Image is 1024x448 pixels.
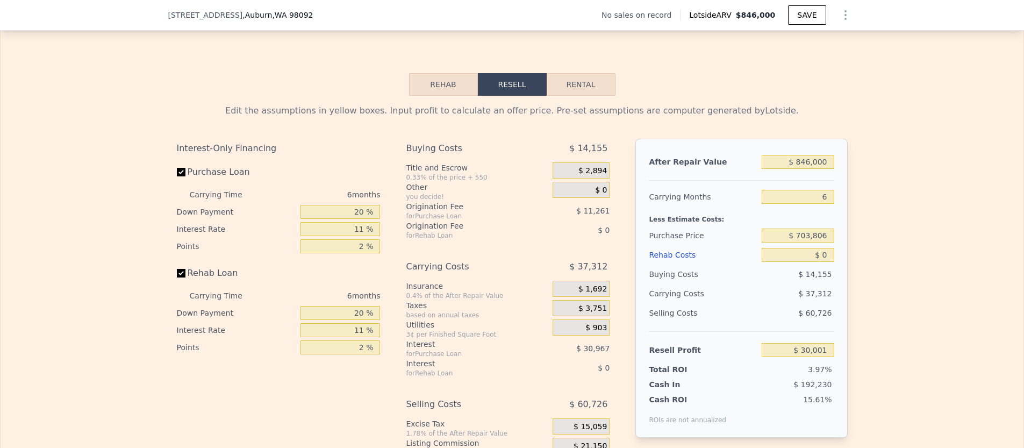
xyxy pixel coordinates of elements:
[649,207,834,226] div: Less Estimate Costs:
[798,309,832,317] span: $ 60,726
[649,405,726,424] div: ROIs are not annualized
[576,207,610,215] span: $ 11,261
[406,162,548,173] div: Title and Escrow
[574,422,607,432] span: $ 15,059
[649,226,757,245] div: Purchase Price
[272,11,313,19] span: , WA 98092
[177,203,297,221] div: Down Payment
[177,104,848,117] div: Edit the assumptions in yellow boxes. Input profit to calculate an offer price. Pre-set assumptio...
[569,395,607,414] span: $ 60,726
[406,221,526,231] div: Origination Fee
[793,380,832,389] span: $ 192,230
[569,257,607,276] span: $ 37,312
[406,193,548,201] div: you decide!
[264,287,381,304] div: 6 months
[569,139,607,158] span: $ 14,155
[835,4,856,26] button: Show Options
[798,289,832,298] span: $ 37,312
[406,291,548,300] div: 0.4% of the After Repair Value
[406,173,548,182] div: 0.33% of the price + 550
[177,269,185,278] input: Rehab Loan
[601,10,680,20] div: No sales on record
[803,395,832,404] span: 15.61%
[406,182,548,193] div: Other
[578,304,607,314] span: $ 3,751
[406,212,526,221] div: for Purchase Loan
[649,245,757,265] div: Rehab Costs
[406,339,526,350] div: Interest
[406,330,548,339] div: 3¢ per Finished Square Foot
[649,284,716,303] div: Carrying Costs
[406,231,526,240] div: for Rehab Loan
[406,429,548,438] div: 1.78% of the After Repair Value
[406,139,526,158] div: Buying Costs
[409,73,478,96] button: Rehab
[406,257,526,276] div: Carrying Costs
[177,304,297,322] div: Down Payment
[585,323,607,333] span: $ 903
[177,221,297,238] div: Interest Rate
[177,322,297,339] div: Interest Rate
[406,358,526,369] div: Interest
[177,264,297,283] label: Rehab Loan
[177,238,297,255] div: Points
[406,311,548,319] div: based on annual taxes
[168,10,243,20] span: [STREET_ADDRESS]
[264,186,381,203] div: 6 months
[649,379,716,390] div: Cash In
[406,319,548,330] div: Utilities
[649,187,757,207] div: Carrying Months
[190,287,260,304] div: Carrying Time
[406,418,548,429] div: Excise Tax
[649,394,726,405] div: Cash ROI
[406,350,526,358] div: for Purchase Loan
[598,226,610,234] span: $ 0
[242,10,313,20] span: , Auburn
[177,168,185,176] input: Purchase Loan
[689,10,735,20] span: Lotside ARV
[649,340,757,360] div: Resell Profit
[598,364,610,372] span: $ 0
[406,281,548,291] div: Insurance
[406,201,526,212] div: Origination Fee
[406,369,526,378] div: for Rehab Loan
[788,5,826,25] button: SAVE
[649,152,757,172] div: After Repair Value
[478,73,547,96] button: Resell
[576,344,610,353] span: $ 30,967
[578,285,607,294] span: $ 1,692
[177,139,381,158] div: Interest-Only Financing
[190,186,260,203] div: Carrying Time
[798,270,832,279] span: $ 14,155
[808,365,832,374] span: 3.97%
[578,166,607,176] span: $ 2,894
[595,186,607,195] span: $ 0
[736,11,776,19] span: $846,000
[406,300,548,311] div: Taxes
[177,162,297,182] label: Purchase Loan
[406,395,526,414] div: Selling Costs
[649,265,757,284] div: Buying Costs
[177,339,297,356] div: Points
[649,303,757,323] div: Selling Costs
[547,73,615,96] button: Rental
[649,364,716,375] div: Total ROI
